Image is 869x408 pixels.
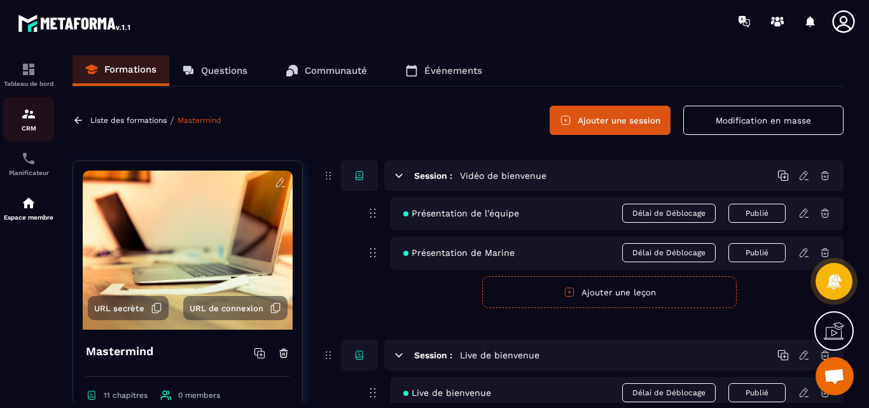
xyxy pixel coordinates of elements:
button: Publié [728,383,786,402]
button: URL secrète [88,296,169,320]
button: Publié [728,243,786,262]
span: URL secrète [94,304,144,313]
button: Ajouter une session [550,106,671,135]
h4: Mastermind [86,342,153,360]
p: Questions [201,65,247,76]
span: 0 members [178,391,220,400]
a: formationformationTableau de bord [3,52,54,97]
p: Tableau de bord [3,80,54,87]
a: Questions [169,55,260,86]
button: Ajouter une leçon [482,276,737,308]
img: background [83,171,293,330]
p: Formations [104,64,156,75]
span: Délai de Déblocage [622,243,716,262]
button: URL de connexion [183,296,288,320]
a: Liste des formations [90,116,167,125]
h6: Session : [414,350,452,360]
span: 11 chapitres [104,391,148,400]
a: Mastermind [177,116,221,125]
h5: Live de bienvenue [460,349,539,362]
span: Présentation de Marine [403,248,515,258]
a: Communauté [273,55,380,86]
a: Événements [393,55,495,86]
img: formation [21,62,36,77]
div: Ouvrir le chat [816,357,854,395]
img: logo [18,11,132,34]
p: Communauté [305,65,367,76]
a: Formations [73,55,169,86]
img: formation [21,106,36,122]
a: automationsautomationsEspace membre [3,186,54,230]
p: Espace membre [3,214,54,221]
span: Live de bienvenue [403,388,491,398]
p: CRM [3,125,54,132]
span: Présentation de l'équipe [403,208,519,218]
img: automations [21,195,36,211]
span: URL de connexion [190,304,263,313]
p: Événements [424,65,482,76]
h5: Vidéo de bienvenue [460,169,546,182]
p: Planificateur [3,169,54,176]
span: Délai de Déblocage [622,383,716,402]
h6: Session : [414,171,452,181]
img: scheduler [21,151,36,166]
a: formationformationCRM [3,97,54,141]
button: Publié [728,204,786,223]
button: Modification en masse [683,106,844,135]
span: / [170,115,174,127]
span: Délai de Déblocage [622,204,716,223]
a: schedulerschedulerPlanificateur [3,141,54,186]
